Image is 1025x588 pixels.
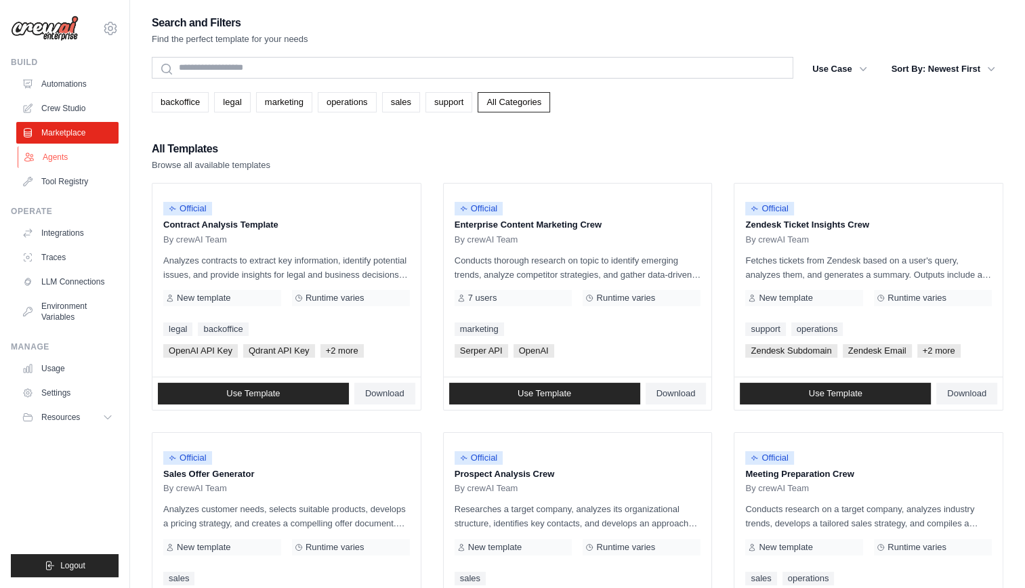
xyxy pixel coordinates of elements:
[745,467,992,481] p: Meeting Preparation Crew
[243,344,315,358] span: Qdrant API Key
[163,344,238,358] span: OpenAI API Key
[917,344,961,358] span: +2 more
[745,483,809,494] span: By crewAI Team
[843,344,912,358] span: Zendesk Email
[318,92,377,112] a: operations
[11,16,79,41] img: Logo
[478,92,550,112] a: All Categories
[158,383,349,404] a: Use Template
[16,358,119,379] a: Usage
[468,542,522,553] span: New template
[226,388,280,399] span: Use Template
[382,92,420,112] a: sales
[152,33,308,46] p: Find the perfect template for your needs
[214,92,250,112] a: legal
[152,14,308,33] h2: Search and Filters
[306,293,364,303] span: Runtime varies
[468,293,497,303] span: 7 users
[449,383,640,404] a: Use Template
[18,146,120,168] a: Agents
[455,253,701,282] p: Conducts thorough research on topic to identify emerging trends, analyze competitor strategies, a...
[177,542,230,553] span: New template
[163,572,194,585] a: sales
[455,322,504,336] a: marketing
[782,572,835,585] a: operations
[455,234,518,245] span: By crewAI Team
[745,218,992,232] p: Zendesk Ticket Insights Crew
[163,502,410,530] p: Analyzes customer needs, selects suitable products, develops a pricing strategy, and creates a co...
[455,344,508,358] span: Serper API
[16,247,119,268] a: Traces
[16,122,119,144] a: Marketplace
[16,222,119,244] a: Integrations
[320,344,364,358] span: +2 more
[354,383,415,404] a: Download
[163,322,192,336] a: legal
[256,92,312,112] a: marketing
[596,293,655,303] span: Runtime varies
[740,383,931,404] a: Use Template
[745,234,809,245] span: By crewAI Team
[16,171,119,192] a: Tool Registry
[163,467,410,481] p: Sales Offer Generator
[11,554,119,577] button: Logout
[887,293,946,303] span: Runtime varies
[16,271,119,293] a: LLM Connections
[745,451,794,465] span: Official
[16,382,119,404] a: Settings
[11,57,119,68] div: Build
[152,159,270,172] p: Browse all available templates
[152,92,209,112] a: backoffice
[11,206,119,217] div: Operate
[887,542,946,553] span: Runtime varies
[152,140,270,159] h2: All Templates
[936,383,997,404] a: Download
[455,483,518,494] span: By crewAI Team
[518,388,571,399] span: Use Template
[455,572,486,585] a: sales
[745,502,992,530] p: Conducts research on a target company, analyzes industry trends, develops a tailored sales strate...
[791,322,843,336] a: operations
[455,451,503,465] span: Official
[809,388,862,399] span: Use Template
[163,218,410,232] p: Contract Analysis Template
[16,98,119,119] a: Crew Studio
[41,412,80,423] span: Resources
[198,322,248,336] a: backoffice
[646,383,707,404] a: Download
[16,406,119,428] button: Resources
[455,202,503,215] span: Official
[883,57,1003,81] button: Sort By: Newest First
[745,253,992,282] p: Fetches tickets from Zendesk based on a user's query, analyzes them, and generates a summary. Out...
[596,542,655,553] span: Runtime varies
[455,502,701,530] p: Researches a target company, analyzes its organizational structure, identifies key contacts, and ...
[163,234,227,245] span: By crewAI Team
[514,344,554,358] span: OpenAI
[947,388,986,399] span: Download
[745,344,837,358] span: Zendesk Subdomain
[759,293,812,303] span: New template
[16,73,119,95] a: Automations
[163,202,212,215] span: Official
[455,467,701,481] p: Prospect Analysis Crew
[745,572,776,585] a: sales
[425,92,472,112] a: support
[16,295,119,328] a: Environment Variables
[306,542,364,553] span: Runtime varies
[163,483,227,494] span: By crewAI Team
[163,253,410,282] p: Analyzes contracts to extract key information, identify potential issues, and provide insights fo...
[365,388,404,399] span: Download
[745,322,785,336] a: support
[11,341,119,352] div: Manage
[163,451,212,465] span: Official
[177,293,230,303] span: New template
[455,218,701,232] p: Enterprise Content Marketing Crew
[745,202,794,215] span: Official
[804,57,875,81] button: Use Case
[759,542,812,553] span: New template
[60,560,85,571] span: Logout
[656,388,696,399] span: Download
